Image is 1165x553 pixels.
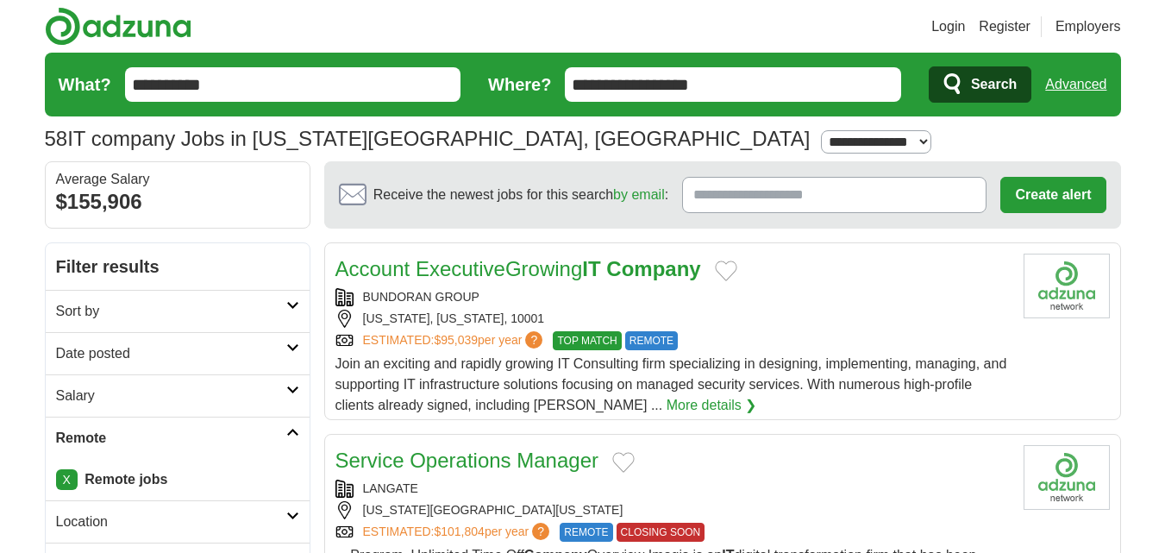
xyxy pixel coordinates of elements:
[1055,16,1121,37] a: Employers
[373,185,668,205] span: Receive the newest jobs for this search :
[56,386,286,406] h2: Salary
[335,310,1010,328] div: [US_STATE], [US_STATE], 10001
[560,523,612,542] span: REMOTE
[363,523,554,542] a: ESTIMATED:$101,804per year?
[56,301,286,322] h2: Sort by
[1024,445,1110,510] img: Company logo
[335,257,701,280] a: Account ExecutiveGrowingIT Company
[488,72,551,97] label: Where?
[46,500,310,543] a: Location
[434,333,478,347] span: $95,039
[617,523,705,542] span: CLOSING SOON
[56,173,299,186] div: Average Salary
[85,472,167,487] strong: Remote jobs
[525,331,542,349] span: ?
[1045,67,1106,102] a: Advanced
[46,243,310,290] h2: Filter results
[56,469,78,490] a: X
[931,16,965,37] a: Login
[434,525,484,538] span: $101,804
[612,452,635,473] button: Add to favorite jobs
[715,261,737,281] button: Add to favorite jobs
[335,501,1010,519] div: [US_STATE][GEOGRAPHIC_DATA][US_STATE]
[46,374,310,417] a: Salary
[45,127,811,150] h1: IT company Jobs in [US_STATE][GEOGRAPHIC_DATA], [GEOGRAPHIC_DATA]
[335,480,1010,498] div: LANGATE
[1024,254,1110,318] img: Company logo
[582,257,600,280] strong: IT
[553,331,621,350] span: TOP MATCH
[335,288,1010,306] div: BUNDORAN GROUP
[532,523,549,540] span: ?
[613,187,665,202] a: by email
[606,257,700,280] strong: Company
[56,343,286,364] h2: Date posted
[335,449,598,472] a: Service Operations Manager
[971,67,1017,102] span: Search
[45,123,68,154] span: 58
[46,290,310,332] a: Sort by
[56,186,299,217] div: $155,906
[667,395,757,416] a: More details ❯
[929,66,1031,103] button: Search
[46,332,310,374] a: Date posted
[56,428,286,449] h2: Remote
[46,417,310,459] a: Remote
[1000,177,1105,213] button: Create alert
[45,7,191,46] img: Adzuna logo
[56,512,286,532] h2: Location
[59,72,111,97] label: What?
[363,331,547,350] a: ESTIMATED:$95,039per year?
[335,356,1007,412] span: Join an exciting and rapidly growing IT Consulting firm specializing in designing, implementing, ...
[625,331,678,350] span: REMOTE
[979,16,1030,37] a: Register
